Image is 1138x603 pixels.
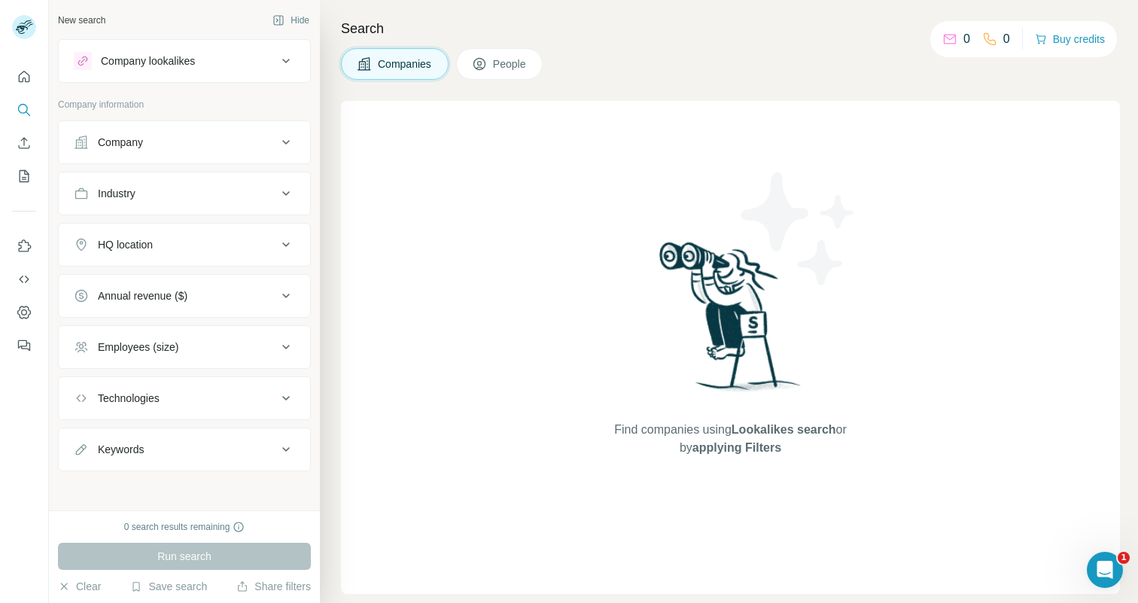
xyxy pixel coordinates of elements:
div: 0 search results remaining [124,520,245,534]
div: Company [98,135,143,150]
button: My lists [12,163,36,190]
button: Quick start [12,63,36,90]
button: Industry [59,175,310,212]
button: Share filters [236,579,311,594]
p: 0 [963,30,970,48]
button: Clear [58,579,101,594]
div: Technologies [98,391,160,406]
button: Search [12,96,36,123]
span: People [493,56,528,72]
button: Employees (size) [59,329,310,365]
img: Surfe Illustration - Stars [731,161,866,297]
h4: Search [341,18,1120,39]
button: Hide [262,9,320,32]
button: Company [59,124,310,160]
button: Use Surfe on LinkedIn [12,233,36,260]
button: Dashboard [12,299,36,326]
div: Industry [98,186,135,201]
span: Find companies using or by [610,421,850,457]
button: HQ location [59,227,310,263]
span: Lookalikes search [732,423,836,436]
div: New search [58,14,105,27]
button: Annual revenue ($) [59,278,310,314]
p: 0 [1003,30,1010,48]
span: applying Filters [692,441,781,454]
p: Company information [58,98,311,111]
div: Keywords [98,442,144,457]
button: Feedback [12,332,36,359]
div: Company lookalikes [101,53,195,69]
iframe: Intercom live chat [1087,552,1123,588]
button: Company lookalikes [59,43,310,79]
button: Use Surfe API [12,266,36,293]
button: Technologies [59,380,310,416]
button: Enrich CSV [12,129,36,157]
span: 1 [1118,552,1130,564]
div: Employees (size) [98,340,178,355]
div: Annual revenue ($) [98,288,187,303]
span: Companies [378,56,433,72]
button: Buy credits [1035,29,1105,50]
div: HQ location [98,237,153,252]
button: Keywords [59,431,310,467]
img: Surfe Illustration - Woman searching with binoculars [653,238,809,406]
button: Save search [130,579,207,594]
